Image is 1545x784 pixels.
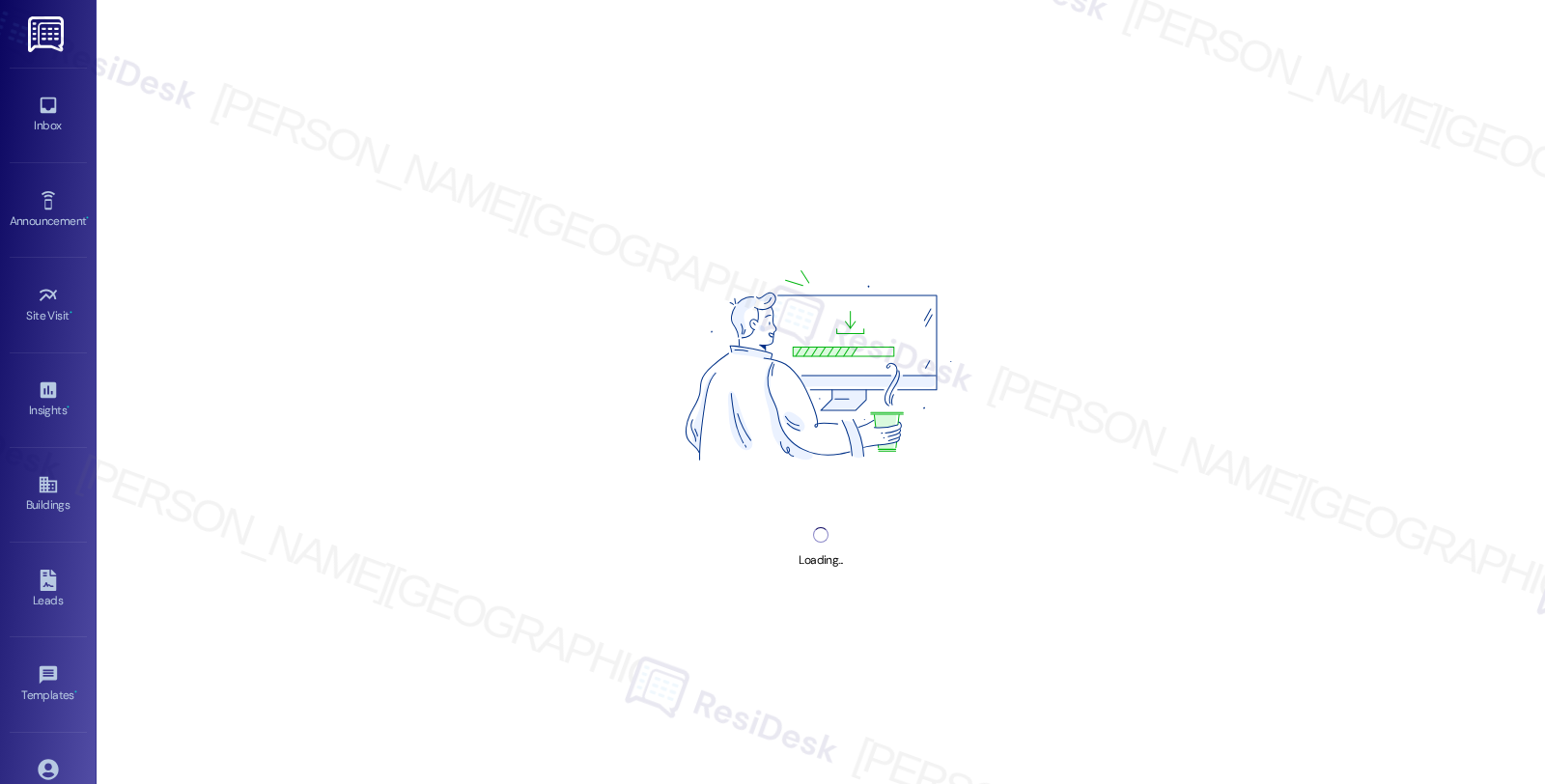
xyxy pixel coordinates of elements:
[86,211,89,225] span: •
[10,658,87,711] a: Templates •
[10,279,87,331] a: Site Visit •
[10,89,87,141] a: Inbox
[70,306,72,320] span: •
[10,468,87,520] a: Buildings
[10,374,87,426] a: Insights •
[799,550,842,571] div: Loading...
[10,564,87,616] a: Leads
[74,686,77,699] span: •
[67,401,70,414] span: •
[28,16,68,52] img: ResiDesk Logo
